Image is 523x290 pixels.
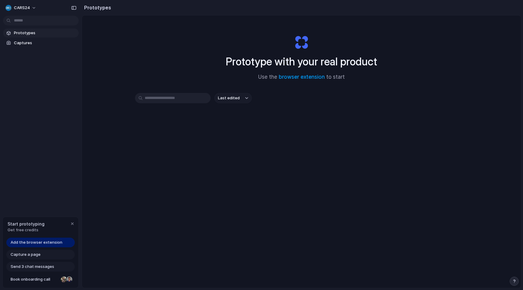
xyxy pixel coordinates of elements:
[6,275,75,284] a: Book onboarding call
[11,252,41,258] span: Capture a page
[14,5,30,11] span: CARS24
[11,264,54,270] span: Send 3 chat messages
[11,239,62,246] span: Add the browser extension
[8,227,44,233] span: Get free credits
[11,276,58,282] span: Book onboarding call
[8,221,44,227] span: Start prototyping
[14,40,76,46] span: Captures
[66,276,73,283] div: Christian Iacullo
[3,3,39,13] button: CARS24
[60,276,67,283] div: Nicole Kubica
[3,38,79,48] a: Captures
[3,28,79,38] a: Prototypes
[82,4,111,11] h2: Prototypes
[258,73,345,81] span: Use the to start
[14,30,76,36] span: Prototypes
[6,238,75,247] a: Add the browser extension
[226,54,377,70] h1: Prototype with your real product
[218,95,240,101] span: Last edited
[214,93,252,103] button: Last edited
[279,74,325,80] a: browser extension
